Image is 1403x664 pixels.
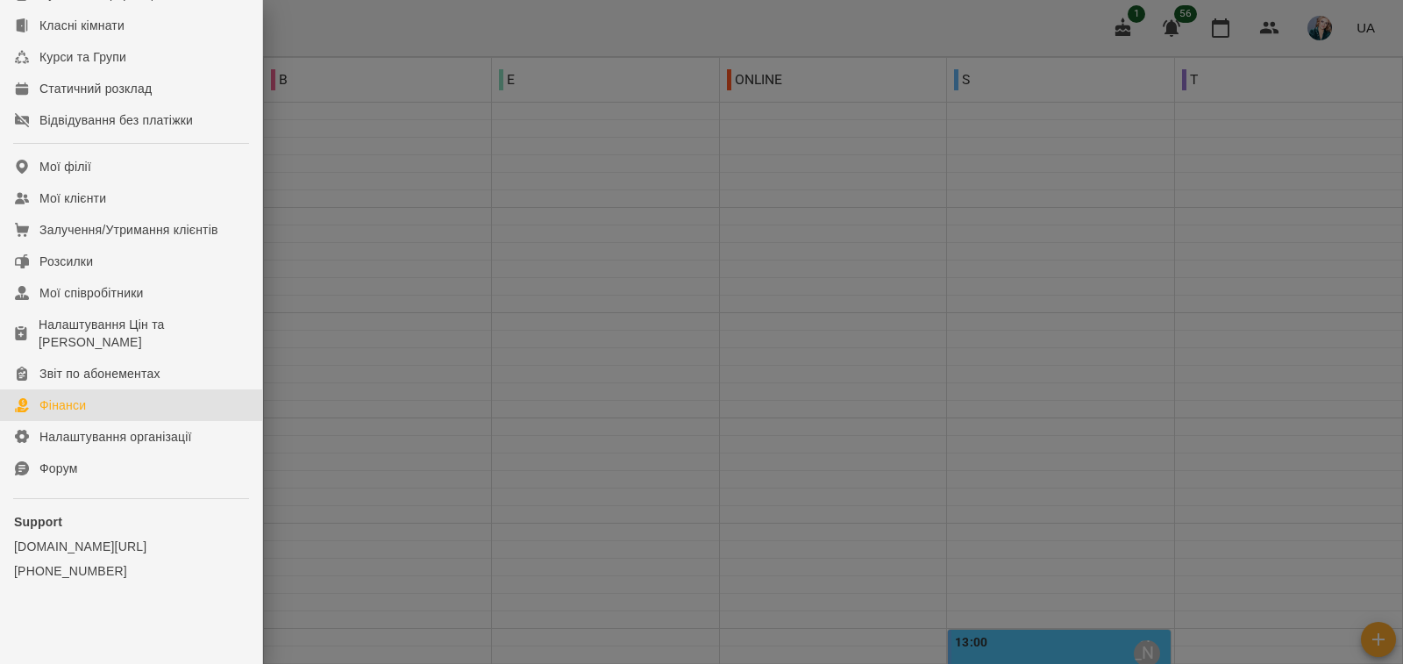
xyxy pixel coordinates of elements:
[39,316,248,351] div: Налаштування Цін та [PERSON_NAME]
[39,428,192,446] div: Налаштування організації
[39,158,91,175] div: Мої філії
[39,189,106,207] div: Мої клієнти
[39,17,125,34] div: Класні кімнати
[14,562,248,580] a: [PHONE_NUMBER]
[14,513,248,531] p: Support
[39,111,193,129] div: Відвідування без платіжки
[14,538,248,555] a: [DOMAIN_NAME][URL]
[39,365,160,382] div: Звіт по абонементах
[39,253,93,270] div: Розсилки
[39,221,218,239] div: Залучення/Утримання клієнтів
[39,80,152,97] div: Статичний розклад
[39,396,86,414] div: Фінанси
[39,48,126,66] div: Курси та Групи
[39,460,78,477] div: Форум
[39,284,144,302] div: Мої співробітники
